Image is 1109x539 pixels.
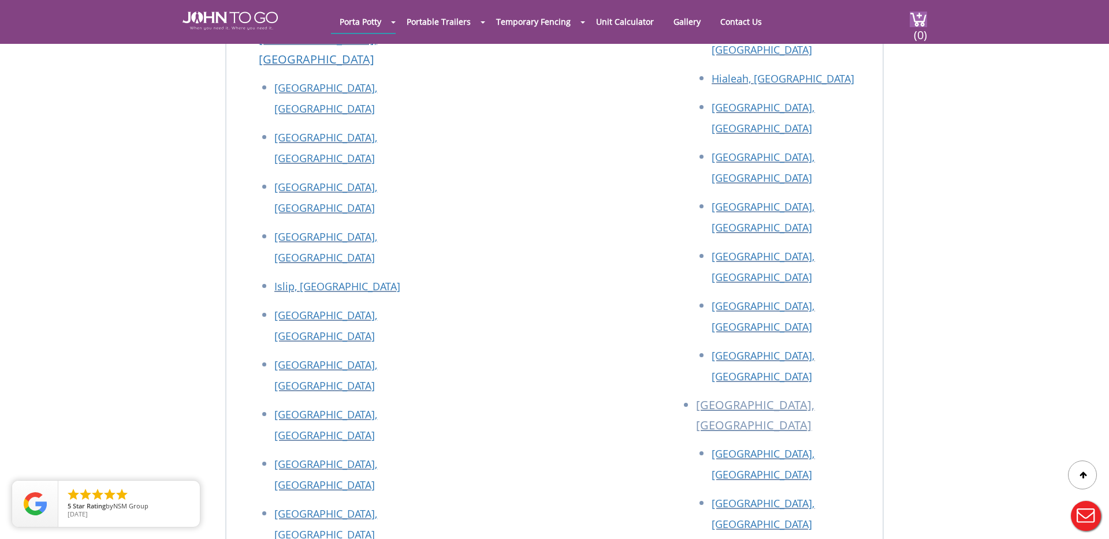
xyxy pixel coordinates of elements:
a: Islip, [GEOGRAPHIC_DATA] [274,279,400,293]
a: Unit Calculator [587,10,663,33]
a: Gallery [665,10,709,33]
a: Temporary Fencing [487,10,579,33]
li:  [79,488,92,501]
img: cart a [910,12,927,27]
a: [GEOGRAPHIC_DATA], [GEOGRAPHIC_DATA] [274,180,377,215]
span: NSM Group [113,501,148,510]
a: [GEOGRAPHIC_DATA], [GEOGRAPHIC_DATA] [274,130,377,165]
a: [GEOGRAPHIC_DATA], [GEOGRAPHIC_DATA] [274,457,377,492]
a: [GEOGRAPHIC_DATA], [GEOGRAPHIC_DATA] [712,496,814,531]
li:  [103,488,117,501]
li: [GEOGRAPHIC_DATA], [GEOGRAPHIC_DATA] [696,395,871,443]
span: 5 [68,501,71,510]
button: Live Chat [1063,493,1109,539]
a: [GEOGRAPHIC_DATA], [GEOGRAPHIC_DATA] [274,407,377,442]
a: [GEOGRAPHIC_DATA], [GEOGRAPHIC_DATA] [274,81,377,115]
a: [GEOGRAPHIC_DATA], [GEOGRAPHIC_DATA] [712,299,814,334]
a: Portable Trailers [398,10,479,33]
img: JOHN to go [183,12,278,30]
li:  [115,488,129,501]
a: [GEOGRAPHIC_DATA], [GEOGRAPHIC_DATA] [712,200,814,234]
span: by [68,503,191,511]
li:  [91,488,105,501]
a: [GEOGRAPHIC_DATA], [GEOGRAPHIC_DATA] [712,150,814,185]
a: [GEOGRAPHIC_DATA], [GEOGRAPHIC_DATA] [274,230,377,264]
img: Review Rating [24,492,47,515]
span: [DATE] [68,510,88,518]
span: Star Rating [73,501,106,510]
a: Hialeah, [GEOGRAPHIC_DATA] [712,72,854,85]
li:  [66,488,80,501]
a: [GEOGRAPHIC_DATA], [GEOGRAPHIC_DATA] [274,358,377,392]
span: (0) [913,18,927,43]
a: [GEOGRAPHIC_DATA], [GEOGRAPHIC_DATA] [712,249,814,284]
a: [GEOGRAPHIC_DATA], [GEOGRAPHIC_DATA] [712,447,814,481]
a: [GEOGRAPHIC_DATA], [GEOGRAPHIC_DATA] [712,349,814,383]
a: [GEOGRAPHIC_DATA], [GEOGRAPHIC_DATA] [274,308,377,343]
a: Porta Potty [331,10,390,33]
a: [GEOGRAPHIC_DATA], [GEOGRAPHIC_DATA] [712,100,814,135]
a: Contact Us [712,10,771,33]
